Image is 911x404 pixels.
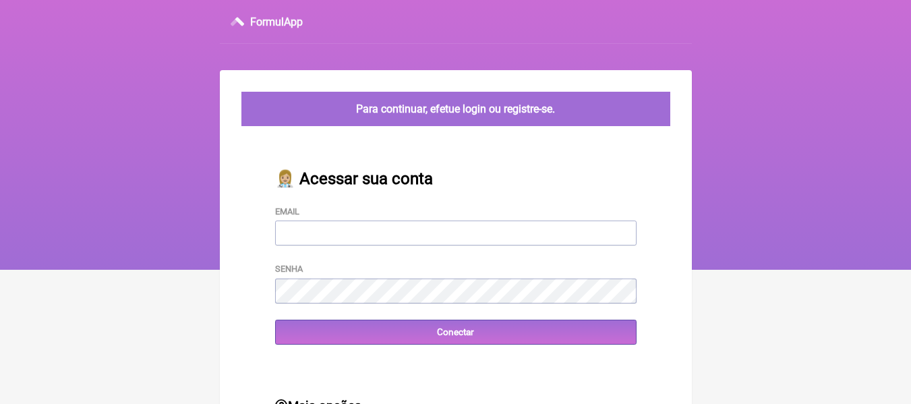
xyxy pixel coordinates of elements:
input: Conectar [275,320,637,345]
label: Senha [275,264,303,274]
div: Para continuar, efetue login ou registre-se. [241,92,670,126]
label: Email [275,206,299,217]
h3: FormulApp [250,16,303,28]
h2: 👩🏼‍⚕️ Acessar sua conta [275,169,637,188]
